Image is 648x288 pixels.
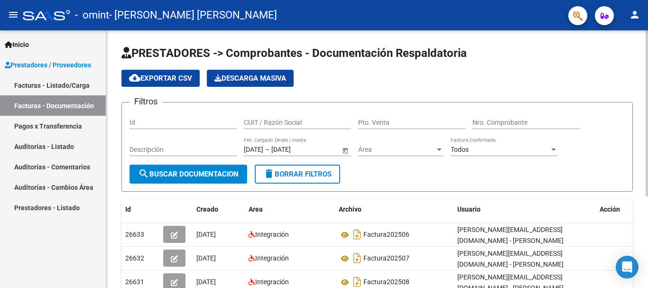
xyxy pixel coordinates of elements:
[249,205,263,213] span: Area
[196,231,216,238] span: [DATE]
[454,199,596,220] datatable-header-cell: Usuario
[75,5,109,26] span: - omint
[629,9,640,20] mat-icon: person
[335,199,454,220] datatable-header-cell: Archivo
[138,170,239,178] span: Buscar Documentacion
[457,250,564,279] span: [PERSON_NAME][EMAIL_ADDRESS][DOMAIN_NAME] - [PERSON_NAME] [PERSON_NAME] [PERSON_NAME]
[616,256,639,279] div: Open Intercom Messenger
[125,278,144,286] span: 26631
[129,74,192,83] span: Exportar CSV
[130,95,162,108] h3: Filtros
[244,146,263,154] input: Fecha inicio
[8,9,19,20] mat-icon: menu
[363,279,409,286] span: Factura202508
[245,199,335,220] datatable-header-cell: Area
[255,165,340,184] button: Borrar Filtros
[193,199,245,220] datatable-header-cell: Creado
[214,74,286,83] span: Descarga Masiva
[363,231,409,239] span: Factura202506
[255,231,289,238] span: Integración
[125,254,144,262] span: 26632
[207,70,294,87] app-download-masive: Descarga masiva de comprobantes (adjuntos)
[255,254,289,262] span: Integración
[263,170,332,178] span: Borrar Filtros
[5,39,29,50] span: Inicio
[138,168,149,179] mat-icon: search
[109,5,277,26] span: - [PERSON_NAME] [PERSON_NAME]
[271,146,318,154] input: Fecha fin
[196,278,216,286] span: [DATE]
[457,226,564,255] span: [PERSON_NAME][EMAIL_ADDRESS][DOMAIN_NAME] - [PERSON_NAME] [PERSON_NAME] [PERSON_NAME]
[600,205,620,213] span: Acción
[125,205,131,213] span: Id
[196,254,216,262] span: [DATE]
[339,205,361,213] span: Archivo
[5,60,91,70] span: Prestadores / Proveedores
[596,199,643,220] datatable-header-cell: Acción
[255,278,289,286] span: Integración
[121,70,200,87] button: Exportar CSV
[121,46,467,60] span: PRESTADORES -> Comprobantes - Documentación Respaldatoria
[207,70,294,87] button: Descarga Masiva
[340,145,350,155] button: Open calendar
[358,146,435,154] span: Área
[130,165,247,184] button: Buscar Documentacion
[129,72,140,84] mat-icon: cloud_download
[363,255,409,262] span: Factura202507
[451,146,469,153] span: Todos
[457,205,481,213] span: Usuario
[263,168,275,179] mat-icon: delete
[351,251,363,266] i: Descargar documento
[121,199,159,220] datatable-header-cell: Id
[196,205,218,213] span: Creado
[125,231,144,238] span: 26633
[351,227,363,242] i: Descargar documento
[265,146,269,154] span: –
